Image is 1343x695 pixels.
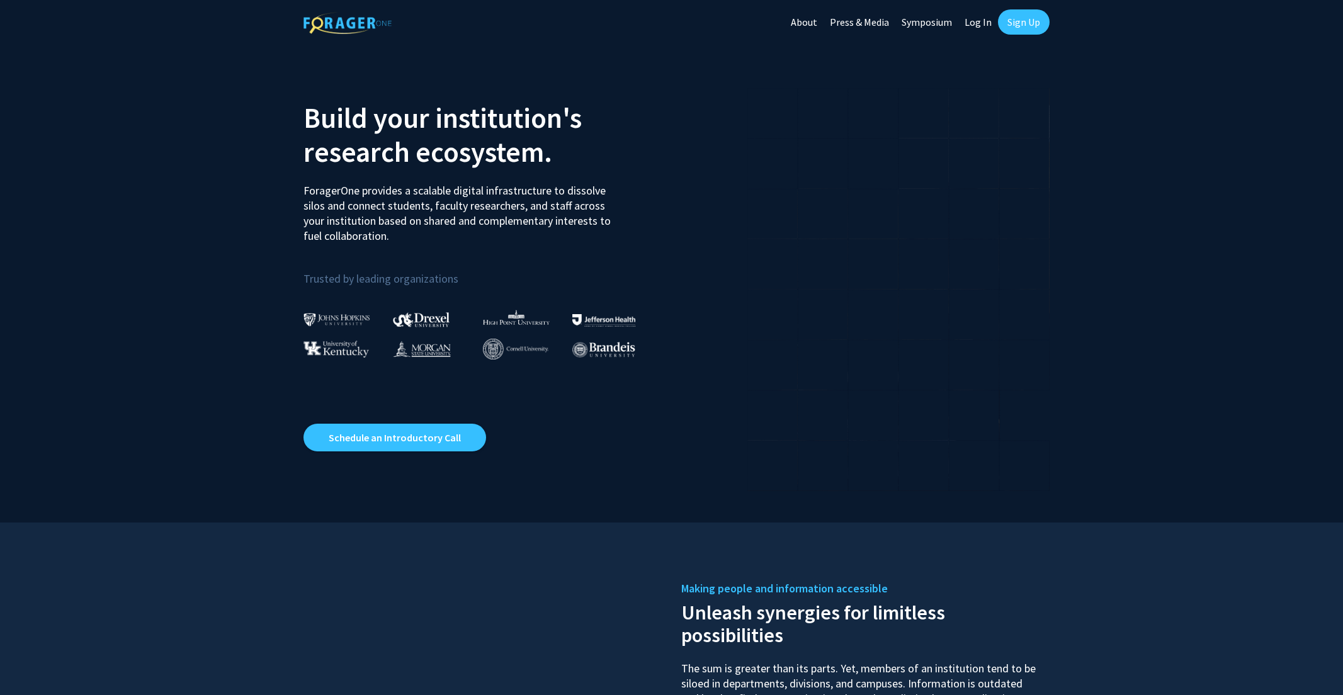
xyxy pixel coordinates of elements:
img: University of Kentucky [303,341,369,358]
img: Cornell University [483,339,548,359]
a: Sign Up [998,9,1050,35]
img: Johns Hopkins University [303,313,370,326]
img: Drexel University [393,312,450,327]
img: Thomas Jefferson University [572,314,635,326]
p: Trusted by leading organizations [303,254,662,288]
img: Morgan State University [393,341,451,357]
img: High Point University [483,310,550,325]
p: ForagerOne provides a scalable digital infrastructure to dissolve silos and connect students, fac... [303,174,620,244]
h2: Build your institution's research ecosystem. [303,101,662,169]
img: ForagerOne Logo [303,12,392,34]
h2: Unleash synergies for limitless possibilities [681,598,1040,647]
h5: Making people and information accessible [681,579,1040,598]
a: Opens in a new tab [303,424,486,451]
img: Brandeis University [572,342,635,358]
